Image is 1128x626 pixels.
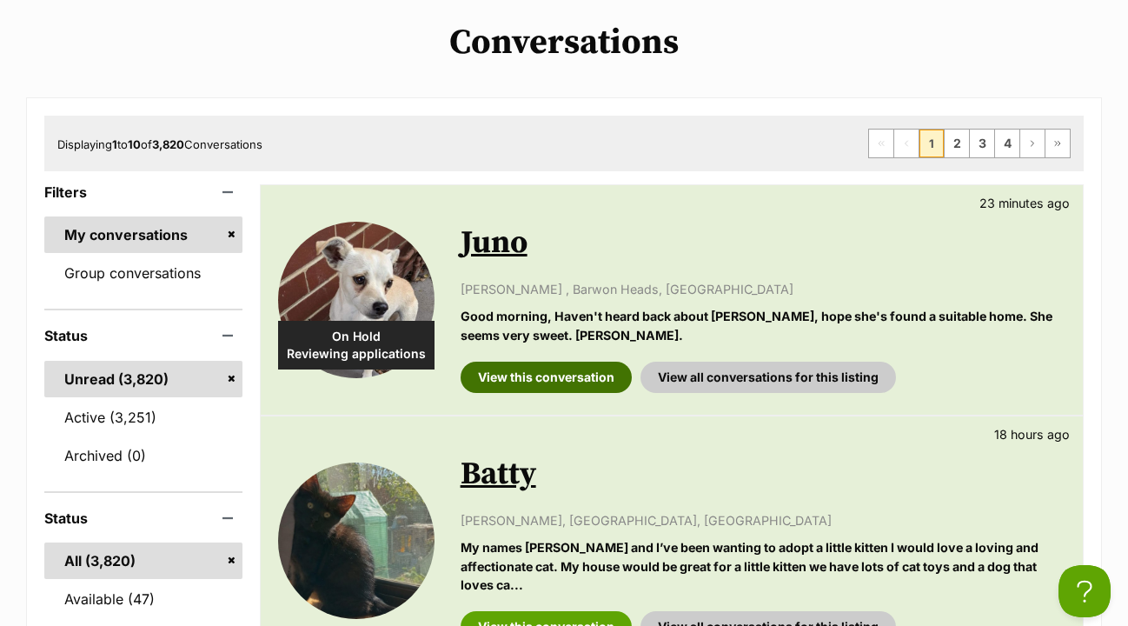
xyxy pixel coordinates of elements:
[461,362,632,393] a: View this conversation
[44,543,242,579] a: All (3,820)
[44,437,242,474] a: Archived (0)
[44,361,242,397] a: Unread (3,820)
[128,137,141,151] strong: 10
[44,581,242,617] a: Available (47)
[1058,565,1111,617] iframe: Help Scout Beacon - Open
[1020,130,1045,157] a: Next page
[152,137,184,151] strong: 3,820
[44,216,242,253] a: My conversations
[461,223,528,263] a: Juno
[970,130,994,157] a: Page 3
[278,463,435,619] img: Batty
[461,280,1065,298] p: [PERSON_NAME] , Barwon Heads, [GEOGRAPHIC_DATA]
[44,255,242,291] a: Group conversations
[44,399,242,436] a: Active (3,251)
[979,194,1070,212] p: 23 minutes ago
[44,328,242,343] header: Status
[461,538,1065,594] p: My names [PERSON_NAME] and I’ve been wanting to adopt a little kitten I would love a loving and a...
[461,511,1065,529] p: [PERSON_NAME], [GEOGRAPHIC_DATA], [GEOGRAPHIC_DATA]
[278,222,435,378] img: Juno
[995,130,1019,157] a: Page 4
[461,455,536,494] a: Batty
[44,510,242,526] header: Status
[640,362,896,393] a: View all conversations for this listing
[1045,130,1070,157] a: Last page
[57,137,262,151] span: Displaying to of Conversations
[112,137,117,151] strong: 1
[461,307,1065,344] p: Good morning, Haven't heard back about [PERSON_NAME], hope she's found a suitable home. She seems...
[869,130,893,157] span: First page
[945,130,969,157] a: Page 2
[994,425,1070,443] p: 18 hours ago
[278,321,435,370] div: On Hold
[278,345,435,363] span: Reviewing applications
[44,184,242,200] header: Filters
[868,129,1071,158] nav: Pagination
[894,130,919,157] span: Previous page
[919,130,944,157] span: Page 1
